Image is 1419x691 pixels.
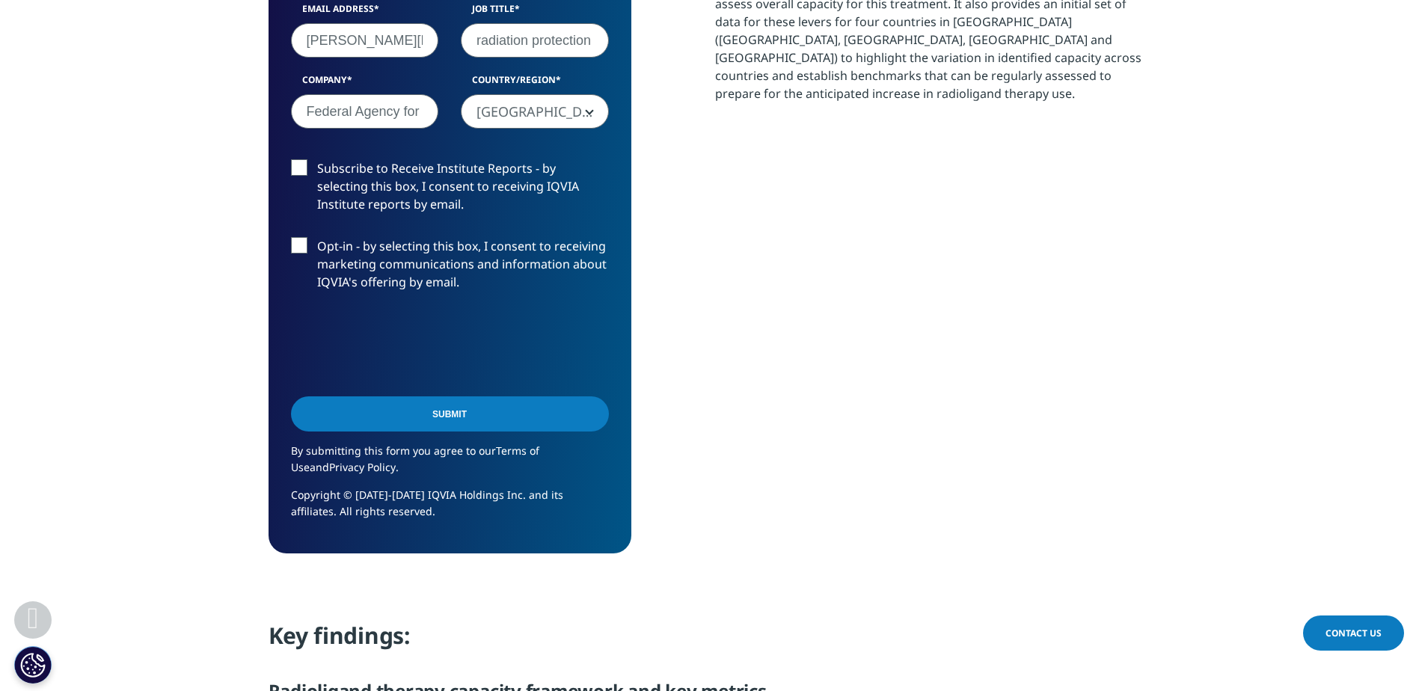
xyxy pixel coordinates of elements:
[291,237,609,299] label: Opt-in - by selecting this box, I consent to receiving marketing communications and information a...
[1325,627,1382,639] span: Contact Us
[291,487,609,531] p: Copyright © [DATE]-[DATE] IQVIA Holdings Inc. and its affiliates. All rights reserved.
[461,73,609,94] label: Country/Region
[291,396,609,432] input: Submit
[461,94,609,129] span: Belgium
[291,315,518,373] iframe: reCAPTCHA
[269,621,1151,662] h4: Key findings:
[291,443,609,487] p: By submitting this form you agree to our and .
[14,646,52,684] button: Cookies Settings
[1303,615,1404,651] a: Contact Us
[291,159,609,221] label: Subscribe to Receive Institute Reports - by selecting this box, I consent to receiving IQVIA Inst...
[291,2,439,23] label: Email Address
[291,73,439,94] label: Company
[462,95,608,129] span: Belgium
[329,460,396,474] a: Privacy Policy
[461,2,609,23] label: Job Title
